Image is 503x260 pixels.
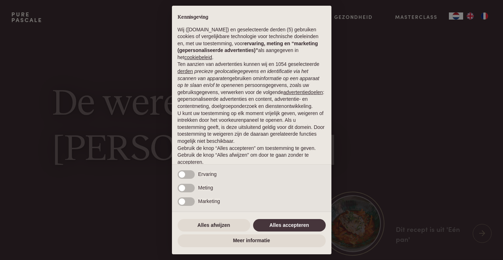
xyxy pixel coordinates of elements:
[178,68,193,75] button: derden
[198,198,220,204] span: Marketing
[283,89,323,96] button: advertentiedoelen
[178,61,326,110] p: Ten aanzien van advertenties kunnen wij en 1054 geselecteerde gebruiken om en persoonsgegevens, z...
[198,171,217,177] span: Ervaring
[178,68,308,81] em: precieze geolocatiegegevens en identificatie via het scannen van apparaten
[178,234,326,247] button: Meer informatie
[178,14,326,21] h2: Kennisgeving
[178,110,326,145] p: U kunt uw toestemming op elk moment vrijelijk geven, weigeren of intrekken door het voorkeurenpan...
[253,219,326,232] button: Alles accepteren
[178,41,318,53] strong: ervaring, meting en “marketing (gepersonaliseerde advertenties)”
[198,185,213,191] span: Meting
[178,219,250,232] button: Alles afwijzen
[184,54,212,60] a: cookiebeleid
[178,145,326,166] p: Gebruik de knop “Alles accepteren” om toestemming te geven. Gebruik de knop “Alles afwijzen” om d...
[178,26,326,61] p: Wij ([DOMAIN_NAME]) en geselecteerde derden (5) gebruiken cookies of vergelijkbare technologie vo...
[178,76,320,88] em: informatie op een apparaat op te slaan en/of te openen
